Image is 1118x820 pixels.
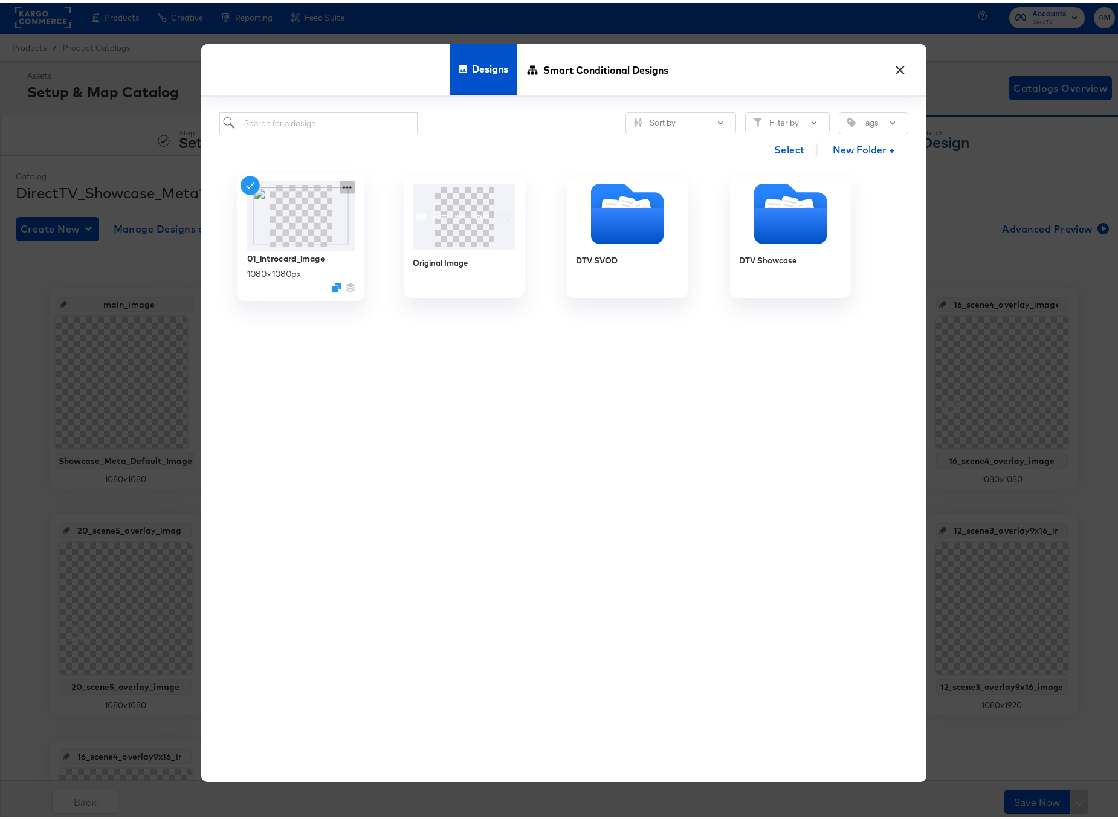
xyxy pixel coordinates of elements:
[839,109,908,131] button: TagTags
[634,115,642,124] svg: Sliders
[404,174,525,295] div: Original Image
[567,174,688,295] div: DTV SVOD
[769,135,810,159] button: Select
[847,115,856,124] svg: Tag
[822,136,905,159] button: New Folder +
[332,280,341,289] svg: Duplicate
[576,252,618,263] div: DTV SVOD
[567,181,688,241] svg: Folder
[730,181,851,241] svg: Folder
[472,39,508,92] span: Designs
[219,109,418,132] input: Search for a design
[730,174,851,295] div: DTV Showcase
[247,265,300,277] div: 1080 × 1080 px
[247,178,355,248] img: l_text:PFDINTextPro-Regular.ttf_18_left_line_spacing_7:for%20MGM%2B).%20Cancel%20anytime.%20Offer...
[413,181,515,247] img: Logos_EC.png
[237,171,364,298] div: 01_introcard_image1080×1080pxDuplicate
[890,53,911,75] button: ×
[413,254,468,266] div: Original Image
[739,252,796,263] div: DTV Showcase
[745,109,830,131] button: FilterFilter by
[247,250,324,261] div: 01_introcard_image
[754,115,762,124] svg: Filter
[543,40,668,93] span: Smart Conditional Designs
[774,138,805,155] span: Select
[625,109,736,131] button: SlidersSort by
